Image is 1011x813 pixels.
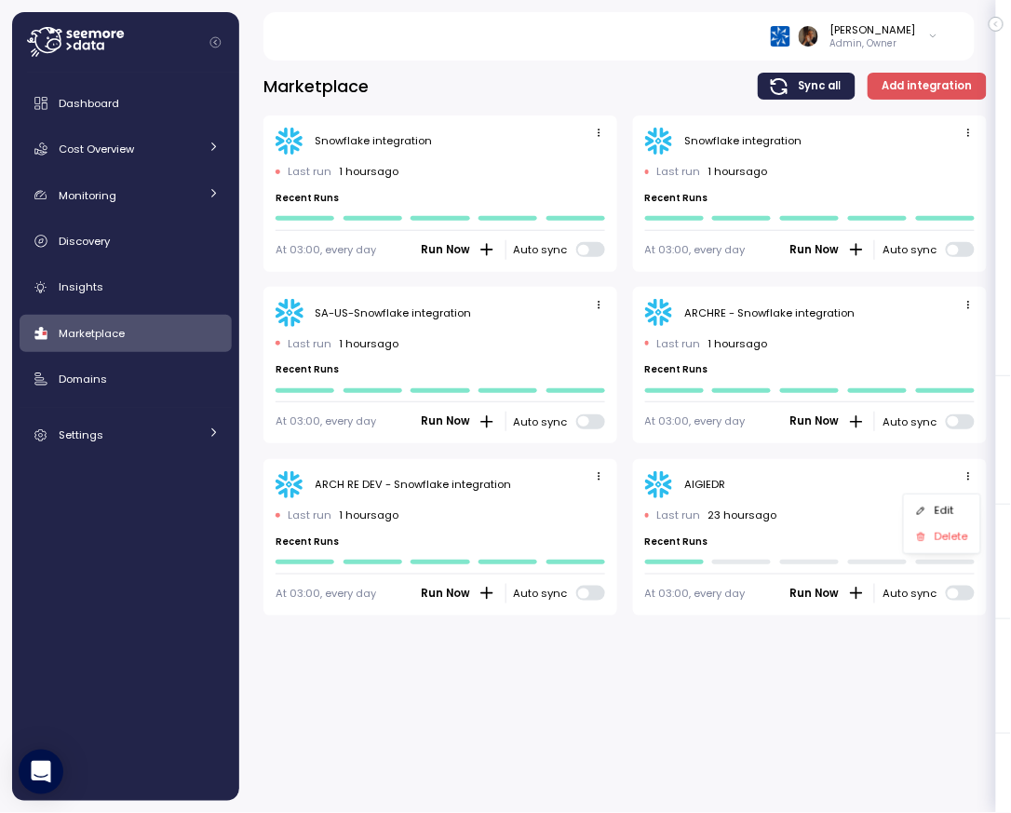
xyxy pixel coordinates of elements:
[799,26,818,46] img: ACg8ocLFKfaHXE38z_35D9oG4qLrdLeB_OJFy4BOGq8JL8YSOowJeg=s96-c
[20,416,232,454] a: Settings
[20,85,232,122] a: Dashboard
[708,164,768,179] p: 1 hours ago
[657,164,701,179] p: Last run
[514,242,577,257] span: Auto sync
[789,240,867,260] button: Run Now
[339,164,398,179] p: 1 hours ago
[657,508,701,522] p: Last run
[645,586,746,601] div: At 03:00, every day
[20,177,232,214] a: Monitoring
[420,584,497,603] button: Run Now
[830,22,916,37] div: [PERSON_NAME]
[514,586,577,601] span: Auto sync
[790,413,840,430] span: Run Now
[657,336,701,351] p: Last run
[645,413,746,428] div: At 03:00, every day
[20,269,232,306] a: Insights
[20,360,232,398] a: Domains
[339,336,398,351] p: 1 hours ago
[263,75,369,98] h3: Marketplace
[20,223,232,260] a: Discovery
[59,188,116,203] span: Monitoring
[708,508,777,522] p: 23 hours ago
[934,529,967,546] div: Delete
[882,74,972,99] span: Add integration
[421,241,470,259] span: Run Now
[59,234,110,249] span: Discovery
[883,414,946,429] span: Auto sync
[339,508,398,522] p: 1 hours ago
[420,240,497,260] button: Run Now
[758,73,856,100] button: Sync all
[790,241,840,259] span: Run Now
[59,96,119,111] span: Dashboard
[59,372,107,386] span: Domains
[789,412,867,431] button: Run Now
[59,427,103,442] span: Settings
[421,413,470,430] span: Run Now
[288,164,331,179] p: Last run
[276,586,376,601] div: At 03:00, every day
[684,305,855,320] div: ARCHRE - Snowflake integration
[789,584,867,603] button: Run Now
[684,477,725,492] div: AIGIEDR
[59,326,125,341] span: Marketplace
[708,336,768,351] p: 1 hours ago
[59,142,134,156] span: Cost Overview
[790,585,840,603] span: Run Now
[316,133,433,148] div: Snowflake integration
[316,477,512,492] div: ARCH RE DEV - Snowflake integration
[883,586,946,601] span: Auto sync
[421,585,470,603] span: Run Now
[276,413,376,428] div: At 03:00, every day
[276,242,376,257] div: At 03:00, every day
[204,35,227,49] button: Collapse navigation
[514,414,577,429] span: Auto sync
[276,535,606,549] p: Recent Runs
[420,412,497,431] button: Run Now
[645,363,976,376] p: Recent Runs
[276,192,606,205] p: Recent Runs
[934,503,967,520] div: Edit
[645,242,746,257] div: At 03:00, every day
[830,37,916,50] p: Admin, Owner
[20,315,232,352] a: Marketplace
[645,192,976,205] p: Recent Runs
[883,242,946,257] span: Auto sync
[19,750,63,794] div: Open Intercom Messenger
[316,305,472,320] div: SA-US-Snowflake integration
[798,74,841,99] span: Sync all
[684,133,802,148] div: Snowflake integration
[645,535,976,549] p: Recent Runs
[276,363,606,376] p: Recent Runs
[288,508,331,522] p: Last run
[59,279,103,294] span: Insights
[288,336,331,351] p: Last run
[868,73,987,100] button: Add integration
[771,26,790,46] img: 68790ce639d2d68da1992664.PNG
[20,130,232,168] a: Cost Overview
